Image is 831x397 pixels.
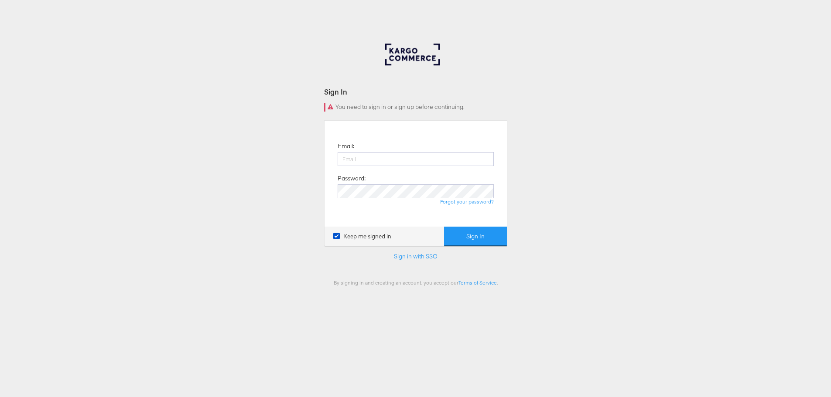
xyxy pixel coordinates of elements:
div: Sign In [324,87,507,97]
a: Terms of Service [458,279,497,286]
div: You need to sign in or sign up before continuing. [324,103,507,112]
a: Sign in with SSO [394,252,438,260]
input: Email [338,152,494,166]
label: Keep me signed in [333,232,391,241]
a: Forgot your password? [440,198,494,205]
div: By signing in and creating an account, you accept our . [324,279,507,286]
label: Email: [338,142,354,150]
label: Password: [338,174,366,183]
button: Sign In [444,227,507,246]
